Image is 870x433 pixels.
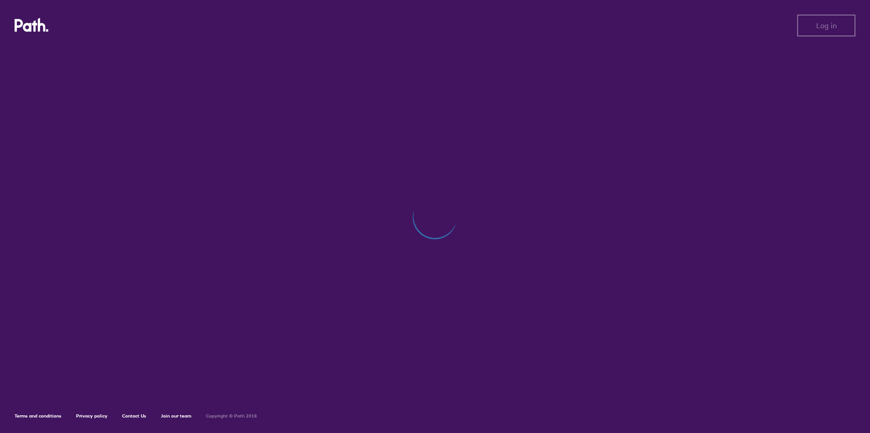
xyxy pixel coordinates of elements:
span: Log in [816,21,837,30]
a: Terms and conditions [15,413,61,419]
a: Contact Us [122,413,146,419]
a: Join our team [161,413,191,419]
h6: Copyright © Path 2018 [206,413,257,419]
button: Log in [797,15,855,36]
a: Privacy policy [76,413,107,419]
